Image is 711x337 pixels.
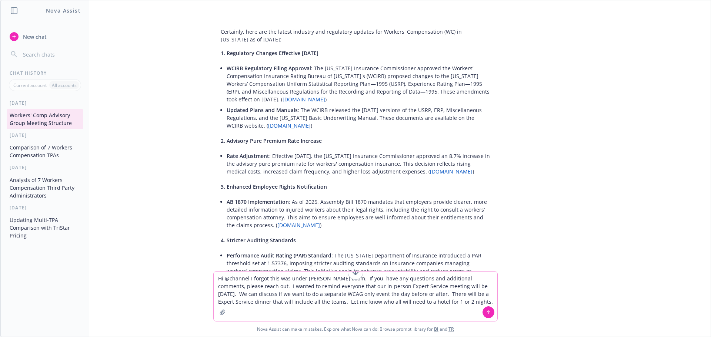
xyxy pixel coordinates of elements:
[21,33,47,41] span: New chat
[1,164,89,171] div: [DATE]
[221,50,318,57] span: 1. Regulatory Changes Effective [DATE]
[227,152,269,159] span: Rate Adjustment
[268,122,311,129] a: [DOMAIN_NAME]
[221,137,322,144] span: 2. Advisory Pure Premium Rate Increase
[283,96,325,103] a: [DOMAIN_NAME]
[227,151,490,177] li: : Effective [DATE], the [US_STATE] Insurance Commissioner approved an 8.7% increase in the adviso...
[221,237,296,244] span: 4. Stricter Auditing Standards
[227,107,298,114] span: Updated Plans and Manuals
[1,70,89,76] div: Chat History
[227,250,490,284] li: : The [US_STATE] Department of Insurance introduced a PAR threshold set at 1.57376, imposing stri...
[227,65,311,72] span: WCIRB Regulatory Filing Approval
[221,183,327,190] span: 3. Enhanced Employee Rights Notification
[227,106,490,129] p: : The WCIRB released the [DATE] versions of the USRP, ERP, Miscellaneous Regulations, and the [US...
[21,49,80,60] input: Search chats
[7,109,83,129] button: Workers' Comp Advisory Group Meeting Structure
[227,198,289,205] span: AB 1870 Implementation
[434,326,438,332] a: BI
[221,28,490,43] p: Certainly, here are the latest industry and regulatory updates for Workers' Compensation (WC) in ...
[214,272,497,321] textarea: Hi @channel I forgot this was under [PERSON_NAME] zoom. If you have any questions and additional ...
[46,7,81,14] h1: Nova Assist
[1,100,89,106] div: [DATE]
[1,205,89,211] div: [DATE]
[1,132,89,138] div: [DATE]
[227,64,490,103] p: : The [US_STATE] Insurance Commissioner approved the Workers’ Compensation Insurance Rating Burea...
[52,82,77,88] p: All accounts
[7,141,83,161] button: Comparison of 7 Workers Compensation TPAs
[13,82,47,88] p: Current account
[448,326,454,332] a: TR
[7,214,83,242] button: Updating Multi-TPA Comparison with TriStar Pricing
[3,321,708,337] span: Nova Assist can make mistakes. Explore what Nova can do: Browse prompt library for and
[227,252,331,259] span: Performance Audit Rating (PAR) Standard
[227,196,490,230] li: : As of 2025, Assembly Bill 1870 mandates that employers provide clearer, more detailed informati...
[430,168,473,175] a: [DOMAIN_NAME]
[7,174,83,202] button: Analysis of 7 Workers Compensation Third Party Administrators
[7,30,83,43] button: New chat
[277,222,320,229] a: [DOMAIN_NAME]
